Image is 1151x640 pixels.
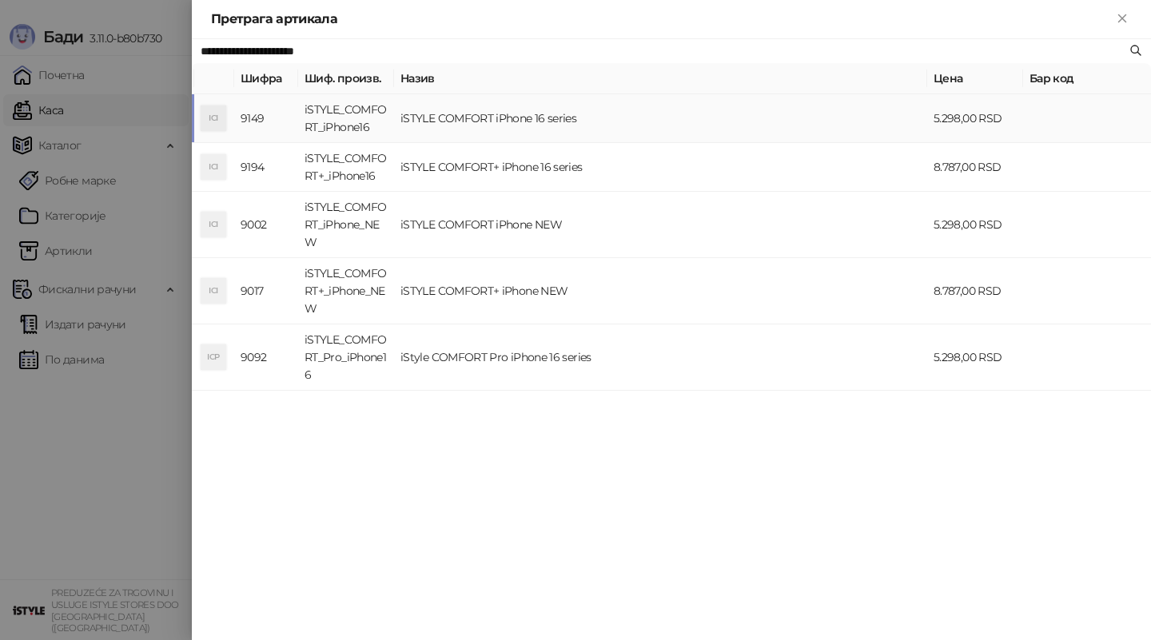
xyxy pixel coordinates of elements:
[394,192,927,258] td: iSTYLE COMFORT iPhone NEW
[298,143,394,192] td: iSTYLE_COMFORT+_iPhone16
[394,143,927,192] td: iSTYLE COMFORT+ iPhone 16 series
[394,258,927,324] td: iSTYLE COMFORT+ iPhone NEW
[394,63,927,94] th: Назив
[211,10,1113,29] div: Претрага артикала
[927,324,1023,391] td: 5.298,00 RSD
[1023,63,1151,94] th: Бар код
[298,192,394,258] td: iSTYLE_COMFORT_iPhone_NEW
[201,154,226,180] div: ICI
[234,258,298,324] td: 9017
[298,258,394,324] td: iSTYLE_COMFORT+_iPhone_NEW
[201,278,226,304] div: ICI
[927,258,1023,324] td: 8.787,00 RSD
[927,143,1023,192] td: 8.787,00 RSD
[234,143,298,192] td: 9194
[298,94,394,143] td: iSTYLE_COMFORT_iPhone16
[298,324,394,391] td: iSTYLE_COMFORT_Pro_iPhone16
[201,105,226,131] div: ICI
[298,63,394,94] th: Шиф. произв.
[201,344,226,370] div: ICP
[234,63,298,94] th: Шифра
[927,63,1023,94] th: Цена
[234,94,298,143] td: 9149
[234,192,298,258] td: 9002
[1113,10,1132,29] button: Close
[927,94,1023,143] td: 5.298,00 RSD
[394,324,927,391] td: iStyle COMFORT Pro iPhone 16 series
[234,324,298,391] td: 9092
[394,94,927,143] td: iSTYLE COMFORT iPhone 16 series
[201,212,226,237] div: ICI
[927,192,1023,258] td: 5.298,00 RSD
